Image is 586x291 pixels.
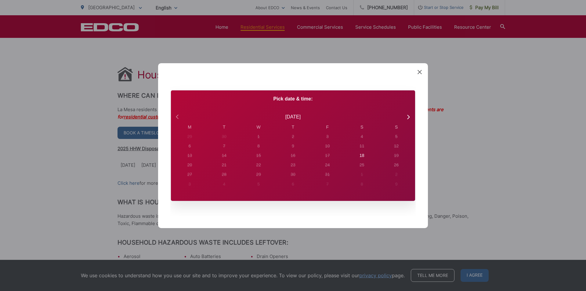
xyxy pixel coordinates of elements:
[326,181,329,187] div: 7
[222,152,226,159] div: 14
[379,124,414,130] div: S
[394,143,399,149] div: 12
[360,152,364,159] div: 18
[360,143,364,149] div: 11
[222,171,226,178] div: 28
[325,152,330,159] div: 17
[394,162,399,168] div: 26
[325,171,330,178] div: 31
[360,162,364,168] div: 25
[291,171,295,178] div: 30
[257,133,260,140] div: 1
[187,162,192,168] div: 20
[292,133,294,140] div: 2
[361,171,363,178] div: 1
[276,124,310,130] div: T
[361,133,363,140] div: 4
[223,143,225,149] div: 7
[171,95,415,102] p: Pick date & time:
[189,143,191,149] div: 6
[256,152,261,159] div: 15
[256,171,261,178] div: 29
[395,171,398,178] div: 2
[291,152,295,159] div: 16
[187,133,192,140] div: 29
[241,124,276,130] div: W
[292,181,294,187] div: 6
[187,171,192,178] div: 27
[222,133,226,140] div: 30
[325,162,330,168] div: 24
[310,124,345,130] div: F
[394,152,399,159] div: 19
[189,181,191,187] div: 3
[257,181,260,187] div: 5
[395,181,398,187] div: 9
[207,124,241,130] div: T
[395,133,398,140] div: 5
[345,124,379,130] div: S
[257,143,260,149] div: 8
[325,143,330,149] div: 10
[222,162,226,168] div: 21
[291,162,295,168] div: 23
[326,133,329,140] div: 3
[223,181,225,187] div: 4
[187,152,192,159] div: 13
[256,162,261,168] div: 22
[292,143,294,149] div: 9
[361,181,363,187] div: 8
[285,113,301,120] div: [DATE]
[172,124,207,130] div: M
